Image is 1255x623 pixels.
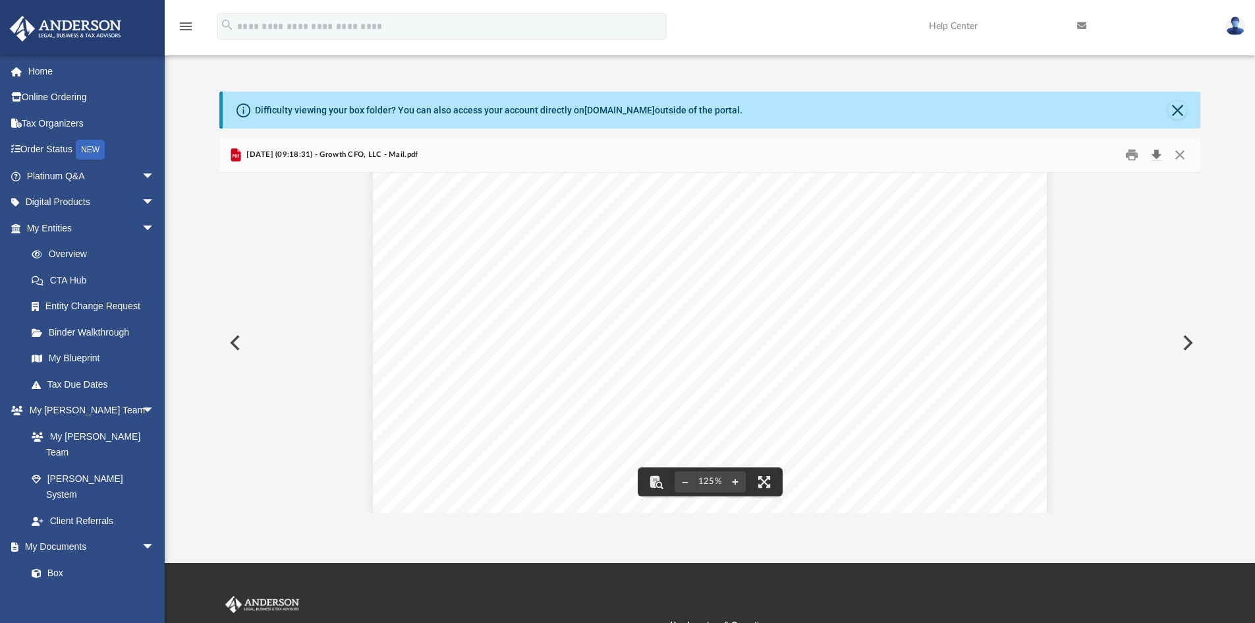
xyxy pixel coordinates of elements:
div: NEW [76,140,105,160]
button: Close [1168,101,1186,119]
a: menu [178,25,194,34]
a: CTA Hub [18,267,175,293]
span: arrow_drop_down [142,189,168,216]
button: Download [1144,145,1168,165]
a: My Documentsarrow_drop_down [9,534,168,560]
button: Enter fullscreen [750,467,779,496]
a: Platinum Q&Aarrow_drop_down [9,163,175,189]
button: Previous File [219,324,248,361]
div: Preview [219,138,1201,513]
button: Print [1119,145,1145,165]
img: Anderson Advisors Platinum Portal [6,16,125,42]
i: menu [178,18,194,34]
button: Close [1168,145,1192,165]
span: arrow_drop_down [142,215,168,242]
button: Next File [1172,324,1201,361]
a: Box [18,560,161,586]
div: Current zoom level [696,477,725,486]
a: Client Referrals [18,508,168,534]
i: search [220,18,235,32]
a: Tax Organizers [9,110,175,136]
div: File preview [219,173,1201,513]
a: My [PERSON_NAME] Teamarrow_drop_down [9,398,168,424]
a: Home [9,58,175,84]
span: [DATE] (09:18:31) - Growth CFO, LLC - Mail.pdf [244,149,418,161]
img: User Pic [1225,16,1245,36]
span: arrow_drop_down [142,398,168,425]
span: arrow_drop_down [142,163,168,190]
a: Tax Due Dates [18,371,175,398]
a: Binder Walkthrough [18,319,175,345]
a: My Blueprint [18,345,168,372]
a: [DOMAIN_NAME] [584,105,655,115]
div: Difficulty viewing your box folder? You can also access your account directly on outside of the p... [255,104,742,117]
button: Toggle findbar [642,467,671,496]
img: Anderson Advisors Platinum Portal [223,596,302,613]
button: Zoom in [725,467,746,496]
span: arrow_drop_down [142,534,168,561]
button: Zoom out [675,467,696,496]
div: Document Viewer [219,173,1201,513]
a: Entity Change Request [18,293,175,320]
a: My Entitiesarrow_drop_down [9,215,175,241]
a: Digital Productsarrow_drop_down [9,189,175,216]
a: Order StatusNEW [9,136,175,163]
a: Online Ordering [9,84,175,111]
a: My [PERSON_NAME] Team [18,423,161,465]
a: [PERSON_NAME] System [18,465,168,508]
a: Overview [18,241,175,268]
